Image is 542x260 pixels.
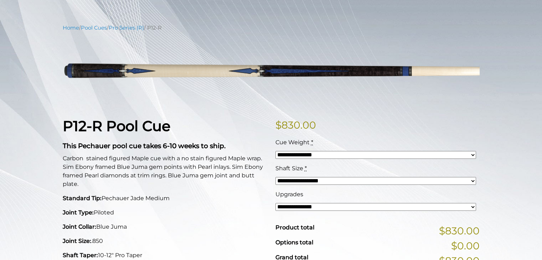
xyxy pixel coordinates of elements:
span: Shaft Size [275,165,303,172]
span: Cue Weight [275,139,310,146]
span: $830.00 [439,223,480,238]
p: Blue Juma [63,223,267,231]
strong: Shaft Taper: [63,252,98,259]
p: Pechauer Jade Medium [63,194,267,203]
strong: Joint Type: [63,209,94,216]
span: Product total [275,224,314,231]
nav: Breadcrumb [63,24,480,32]
p: Piloted [63,208,267,217]
strong: Joint Size: [63,238,91,244]
a: Pool Cues [81,25,107,31]
a: Pro Series (R) [109,25,144,31]
bdi: 830.00 [275,119,316,131]
strong: Joint Collar: [63,223,96,230]
a: Home [63,25,79,31]
p: 10-12" Pro Taper [63,251,267,260]
strong: Standard Tip: [63,195,102,202]
p: .850 [63,237,267,245]
abbr: required [311,139,313,146]
strong: P12-R Pool Cue [63,117,170,135]
abbr: required [305,165,307,172]
img: P12-N.png [63,37,480,106]
span: $0.00 [451,238,480,253]
span: Options total [275,239,313,246]
p: Carbon stained figured Maple cue with a no stain figured Maple wrap. Sim Ebony framed Blue Juma g... [63,154,267,188]
span: $ [275,119,282,131]
span: Upgrades [275,191,303,198]
strong: This Pechauer pool cue takes 6-10 weeks to ship. [63,142,226,150]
